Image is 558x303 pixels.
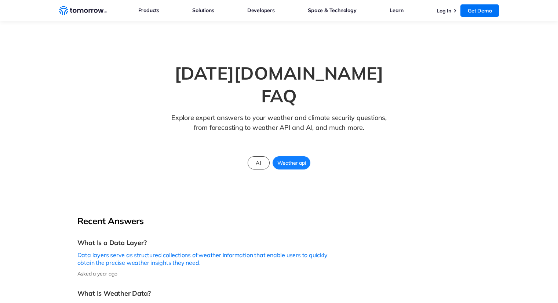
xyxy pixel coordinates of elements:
[168,113,390,144] p: Explore expert answers to your weather and climate security questions, from forecasting to weathe...
[154,62,404,107] h1: [DATE][DOMAIN_NAME] FAQ
[77,233,329,283] a: What Is a Data Layer?Data layers serve as structured collections of weather information that enab...
[308,6,356,15] a: Space & Technology
[460,4,499,17] a: Get Demo
[251,158,266,168] span: All
[192,6,214,15] a: Solutions
[77,238,329,247] h3: What Is a Data Layer?
[59,5,107,16] a: Home link
[77,215,329,227] h2: Recent Answers
[273,156,311,169] a: Weather api
[77,251,329,267] p: Data layers serve as structured collections of weather information that enable users to quickly o...
[247,6,275,15] a: Developers
[437,7,451,14] a: Log In
[77,289,329,297] h3: What Is Weather Data?
[390,6,404,15] a: Learn
[273,158,310,168] span: Weather api
[138,6,159,15] a: Products
[248,156,270,169] a: All
[77,270,329,277] p: Asked a year ago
